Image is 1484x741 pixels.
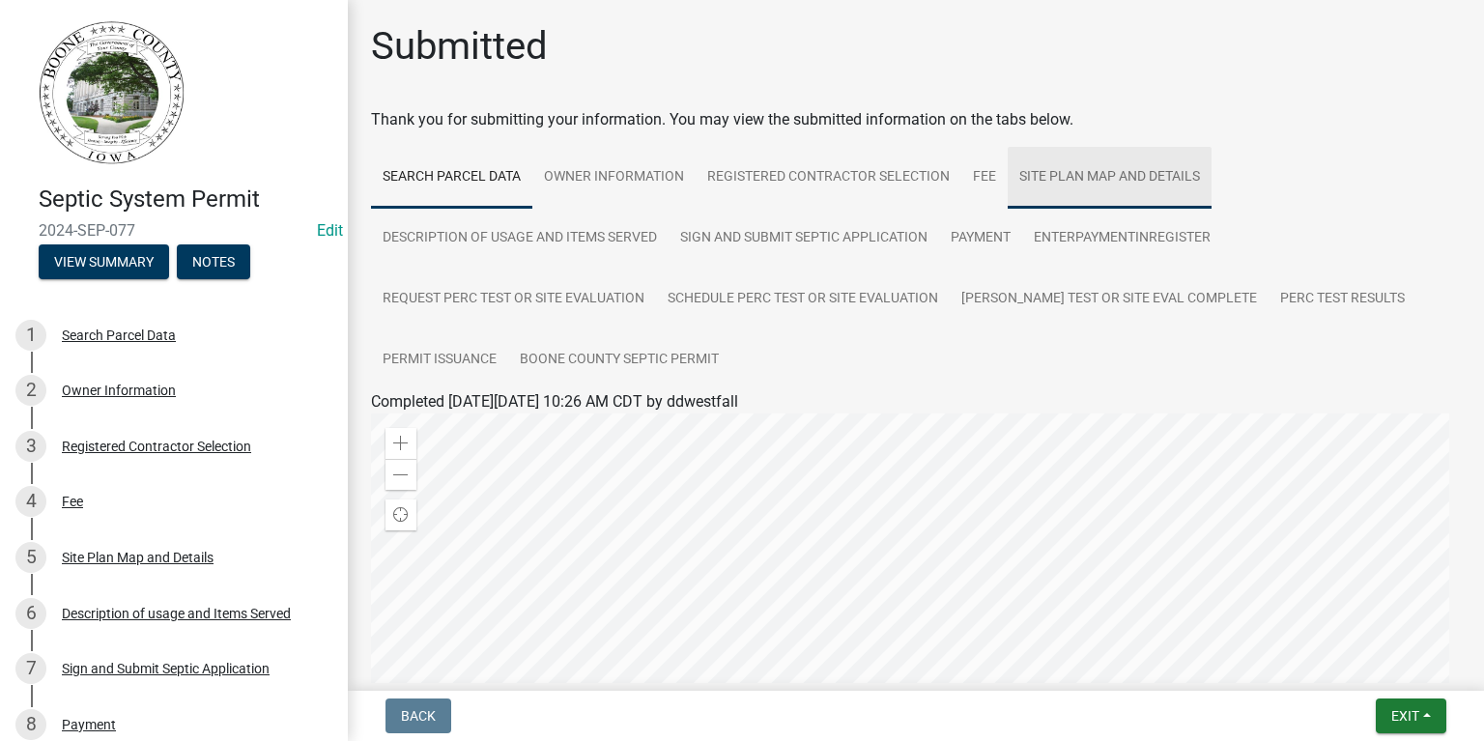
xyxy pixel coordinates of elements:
[950,269,1269,330] a: [PERSON_NAME] Test or Site Eval Complete
[371,208,669,270] a: Description of usage and Items Served
[15,375,46,406] div: 2
[1391,708,1419,724] span: Exit
[385,698,451,733] button: Back
[15,709,46,740] div: 8
[371,269,656,330] a: Request perc test or site evaluation
[961,147,1008,209] a: Fee
[1376,698,1446,733] button: Exit
[15,542,46,573] div: 5
[62,718,116,731] div: Payment
[401,708,436,724] span: Back
[39,244,169,279] button: View Summary
[62,607,291,620] div: Description of usage and Items Served
[62,328,176,342] div: Search Parcel Data
[508,329,730,391] a: Boone County Septic Permit
[62,495,83,508] div: Fee
[15,486,46,517] div: 4
[371,329,508,391] a: Permit Issuance
[15,320,46,351] div: 1
[1008,147,1212,209] a: Site Plan Map and Details
[385,428,416,459] div: Zoom in
[39,221,309,240] span: 2024-SEP-077
[177,244,250,279] button: Notes
[39,20,185,165] img: Boone County, Iowa
[15,653,46,684] div: 7
[15,598,46,629] div: 6
[177,255,250,271] wm-modal-confirm: Notes
[62,551,214,564] div: Site Plan Map and Details
[39,185,332,214] h4: Septic System Permit
[371,392,738,411] span: Completed [DATE][DATE] 10:26 AM CDT by ddwestfall
[532,147,696,209] a: Owner Information
[62,662,270,675] div: Sign and Submit Septic Application
[696,147,961,209] a: Registered Contractor Selection
[371,23,548,70] h1: Submitted
[62,440,251,453] div: Registered Contractor Selection
[62,384,176,397] div: Owner Information
[371,108,1461,131] div: Thank you for submitting your information. You may view the submitted information on the tabs below.
[385,459,416,490] div: Zoom out
[317,221,343,240] wm-modal-confirm: Edit Application Number
[1022,208,1222,270] a: EnterPaymentInRegister
[939,208,1022,270] a: Payment
[39,255,169,271] wm-modal-confirm: Summary
[669,208,939,270] a: Sign and Submit Septic Application
[15,431,46,462] div: 3
[1269,269,1416,330] a: Perc Test Results
[385,499,416,530] div: Find my location
[371,147,532,209] a: Search Parcel Data
[317,221,343,240] a: Edit
[656,269,950,330] a: Schedule Perc Test or Site Evaluation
